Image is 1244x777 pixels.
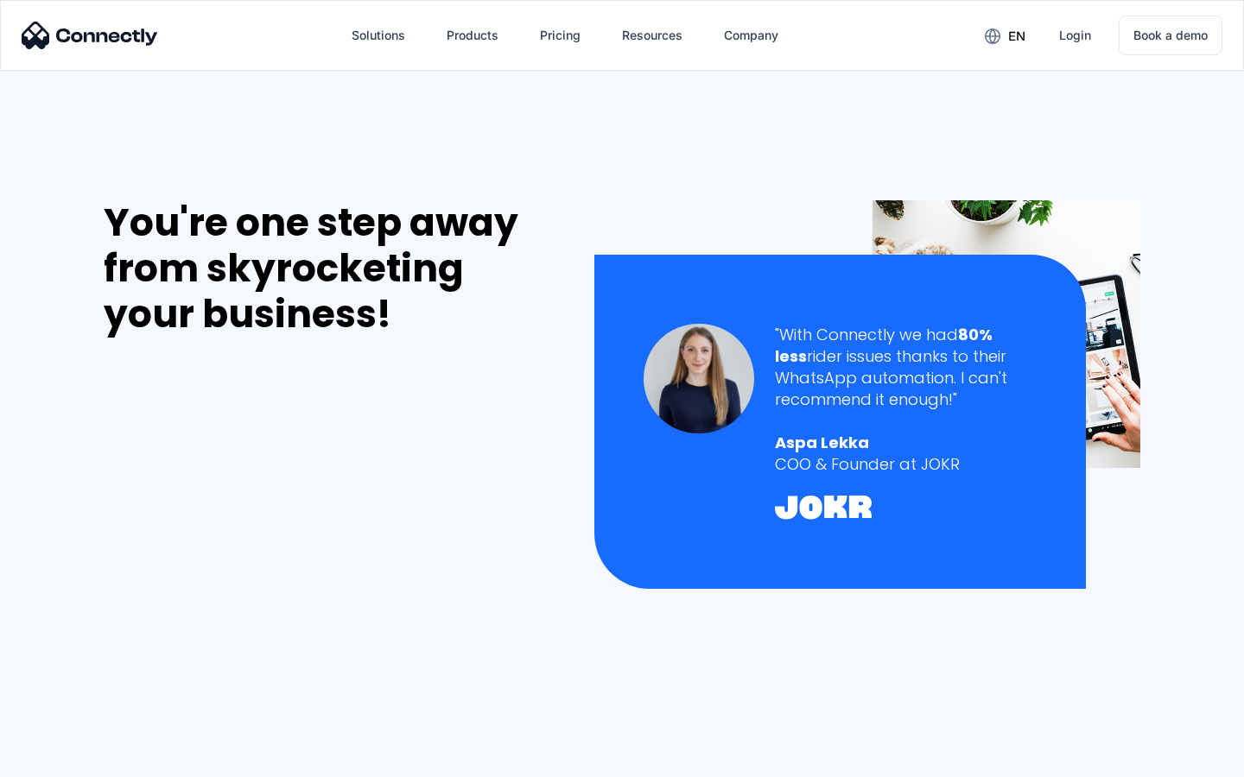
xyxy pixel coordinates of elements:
[775,324,1037,411] div: "With Connectly we had rider issues thanks to their WhatsApp automation. I can't recommend it eno...
[724,23,778,47] div: Company
[526,15,594,56] a: Pricing
[22,22,158,49] img: Connectly Logo
[775,432,869,453] strong: Aspa Lekka
[1008,24,1025,48] div: en
[104,200,558,337] div: You're one step away from skyrocketing your business!
[1045,15,1105,56] a: Login
[352,23,405,47] div: Solutions
[540,23,581,47] div: Pricing
[775,324,993,367] strong: 80% less
[1119,16,1222,55] a: Book a demo
[17,747,104,771] aside: Language selected: English
[1059,23,1091,47] div: Login
[622,23,682,47] div: Resources
[447,23,498,47] div: Products
[35,747,104,771] ul: Language list
[775,453,1037,475] div: COO & Founder at JOKR
[104,357,363,754] iframe: Form 0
